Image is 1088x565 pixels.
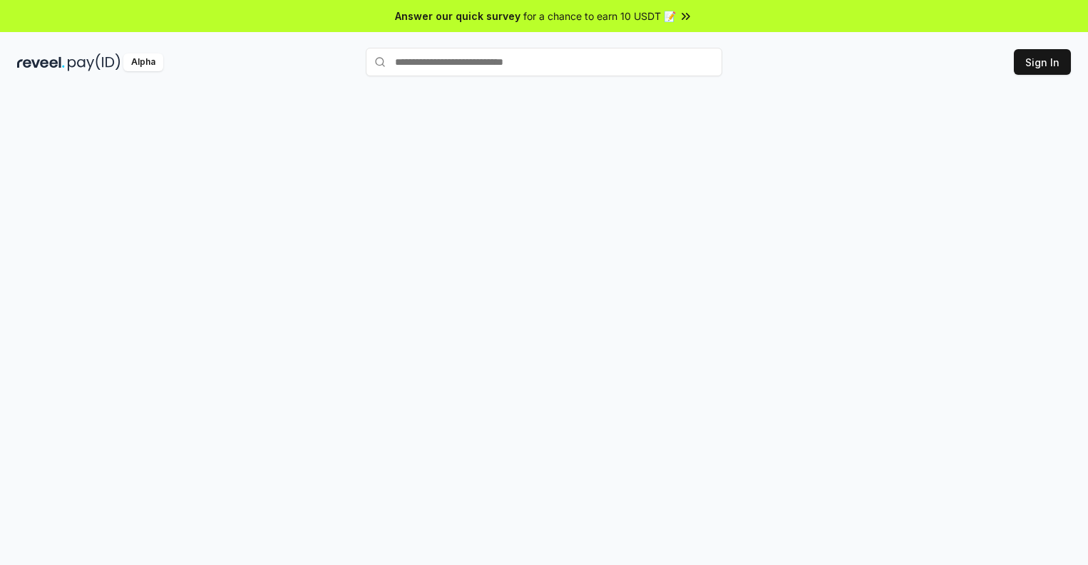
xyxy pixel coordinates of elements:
[123,53,163,71] div: Alpha
[68,53,120,71] img: pay_id
[523,9,676,24] span: for a chance to earn 10 USDT 📝
[1014,49,1071,75] button: Sign In
[17,53,65,71] img: reveel_dark
[395,9,520,24] span: Answer our quick survey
